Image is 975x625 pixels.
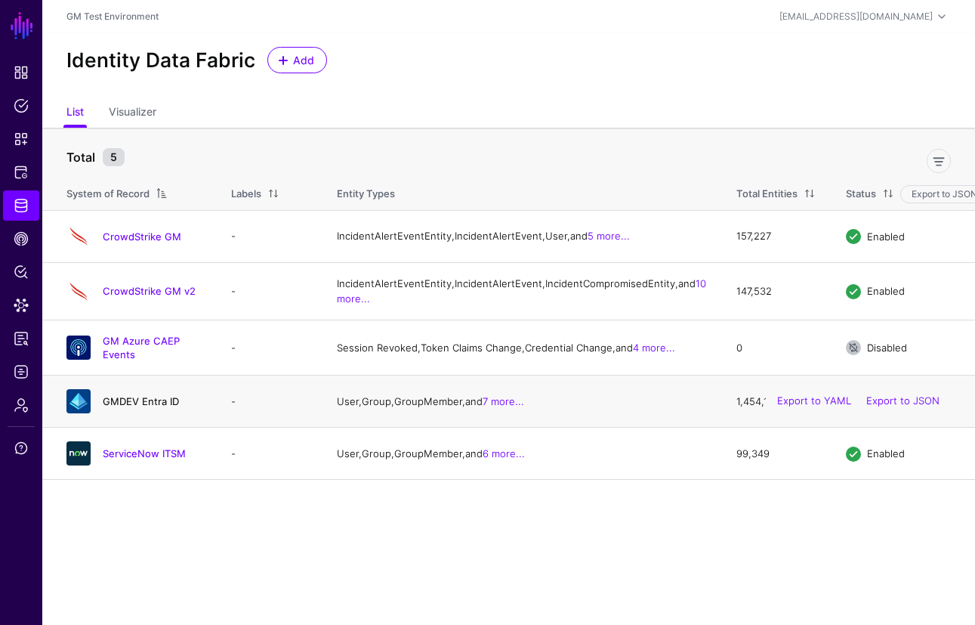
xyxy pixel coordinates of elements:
td: 1,454,125 [721,376,831,428]
div: Status [846,187,876,202]
td: - [216,428,322,480]
td: User, Group, GroupMember, and [322,428,721,480]
span: Snippets [14,131,29,147]
a: List [66,99,84,128]
div: Total Entities [736,187,798,202]
td: - [216,320,322,376]
strong: Total [66,150,95,165]
a: Identity Data Fabric [3,190,39,221]
img: svg+xml;base64,PHN2ZyB3aWR0aD0iNjQiIGhlaWdodD0iNjQiIHZpZXdCb3g9IjAgMCA2NCA2NCIgZmlsbD0ibm9uZSIgeG... [66,224,91,249]
a: Dashboard [3,57,39,88]
a: GMDEV Entra ID [103,395,179,407]
span: Logs [14,364,29,379]
span: Reports [14,331,29,346]
a: CrowdStrike GM v2 [103,285,196,297]
span: Identity Data Fabric [14,198,29,213]
a: CrowdStrike GM [103,231,181,243]
span: Add [292,52,316,68]
a: 4 more... [633,342,675,354]
span: Dashboard [14,65,29,80]
a: Admin [3,390,39,420]
a: ServiceNow ITSM [103,447,186,459]
span: Enabled [867,231,905,243]
span: Disabled [867,342,907,354]
a: GM Test Environment [66,11,159,22]
td: - [216,376,322,428]
td: 147,532 [721,263,831,320]
span: Enabled [867,447,905,459]
a: 10 more... [337,277,706,305]
span: Support [14,441,29,456]
span: Entity Types [337,187,395,200]
span: Data Lens [14,298,29,313]
a: Snippets [3,124,39,154]
td: IncidentAlertEventEntity, IncidentAlertEvent, IncidentCompromisedEntity, and [322,263,721,320]
a: Data Lens [3,290,39,320]
a: Reports [3,323,39,354]
small: 5 [103,148,125,166]
a: 7 more... [483,395,524,407]
span: Policy Lens [14,265,29,280]
a: CAEP Hub [3,224,39,254]
td: User, Group, GroupMember, and [322,376,721,428]
span: Admin [14,398,29,413]
a: SGNL [9,9,35,42]
span: Policies [14,98,29,113]
td: - [216,263,322,320]
a: Policy Lens [3,257,39,287]
td: Session Revoked, Token Claims Change, Credential Change, and [322,320,721,376]
a: Protected Systems [3,157,39,187]
span: CAEP Hub [14,231,29,246]
img: svg+xml;base64,PHN2ZyB3aWR0aD0iNjQiIGhlaWdodD0iNjQiIHZpZXdCb3g9IjAgMCA2NCA2NCIgZmlsbD0ibm9uZSIgeG... [66,280,91,304]
img: svg+xml;base64,PHN2ZyB3aWR0aD0iNjQiIGhlaWdodD0iNjQiIHZpZXdCb3g9IjAgMCA2NCA2NCIgZmlsbD0ibm9uZSIgeG... [66,441,91,466]
a: Export to YAML [777,395,851,407]
td: - [216,211,322,263]
td: IncidentAlertEventEntity, IncidentAlertEvent, User, and [322,211,721,263]
span: Enabled [867,285,905,297]
a: Export to JSON [866,395,940,407]
a: Add [267,47,327,73]
a: 5 more... [588,230,630,242]
td: 99,349 [721,428,831,480]
a: 6 more... [483,447,525,459]
td: 157,227 [721,211,831,263]
div: Labels [231,187,261,202]
a: GM Azure CAEP Events [103,335,180,360]
div: [EMAIL_ADDRESS][DOMAIN_NAME] [779,10,933,23]
img: svg+xml;base64,PHN2ZyB3aWR0aD0iNjQiIGhlaWdodD0iNjQiIHZpZXdCb3g9IjAgMCA2NCA2NCIgZmlsbD0ibm9uZSIgeG... [66,389,91,413]
td: 0 [721,320,831,376]
div: System of Record [66,187,150,202]
a: Logs [3,357,39,387]
a: Visualizer [109,99,156,128]
img: svg+xml;base64,PHN2ZyB3aWR0aD0iNjQiIGhlaWdodD0iNjQiIHZpZXdCb3g9IjAgMCA2NCA2NCIgZmlsbD0ibm9uZSIgeG... [66,336,91,360]
h2: Identity Data Fabric [66,48,255,73]
span: Protected Systems [14,165,29,180]
a: Policies [3,91,39,121]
